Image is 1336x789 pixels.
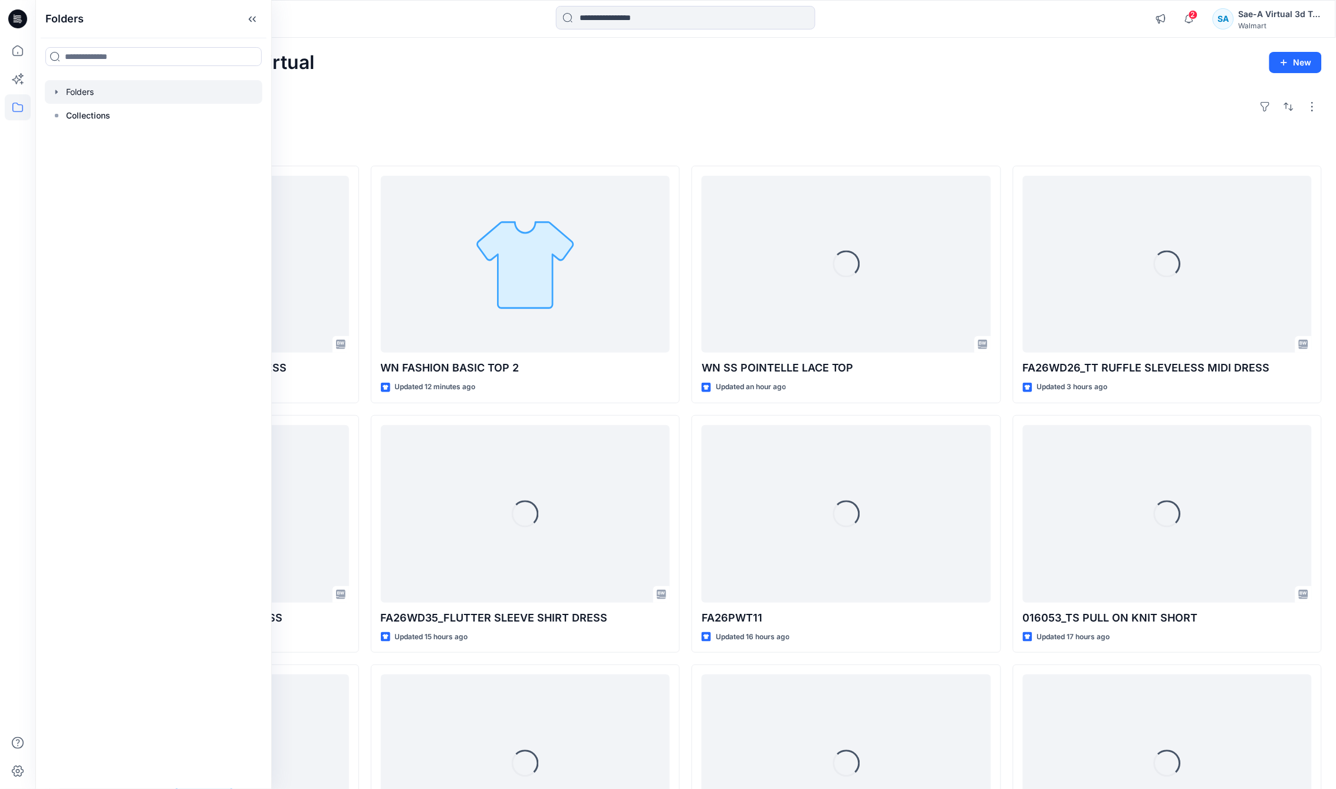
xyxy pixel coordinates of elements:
div: Sae-A Virtual 3d Team [1239,7,1321,21]
span: 2 [1189,10,1198,19]
p: Updated 3 hours ago [1037,381,1108,393]
p: Updated an hour ago [716,381,786,393]
p: WN SS POINTELLE LACE TOP [702,360,991,376]
p: Updated 16 hours ago [716,631,789,643]
p: Updated 17 hours ago [1037,631,1110,643]
a: WN FASHION BASIC TOP 2 [381,176,670,353]
div: Walmart [1239,21,1321,30]
p: 016053_TS PULL ON KNIT SHORT [1023,610,1312,626]
p: FA26WD26_TT RUFFLE SLEVELESS MIDI DRESS [1023,360,1312,376]
div: SA [1213,8,1234,29]
p: Updated 15 hours ago [395,631,468,643]
p: WN FASHION BASIC TOP 2 [381,360,670,376]
p: FA26PWT11 [702,610,991,626]
p: FA26WD35_FLUTTER SLEEVE SHIRT DRESS [381,610,670,626]
p: Updated 12 minutes ago [395,381,476,393]
p: Collections [66,109,110,123]
h4: Styles [50,140,1322,154]
button: New [1269,52,1322,73]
